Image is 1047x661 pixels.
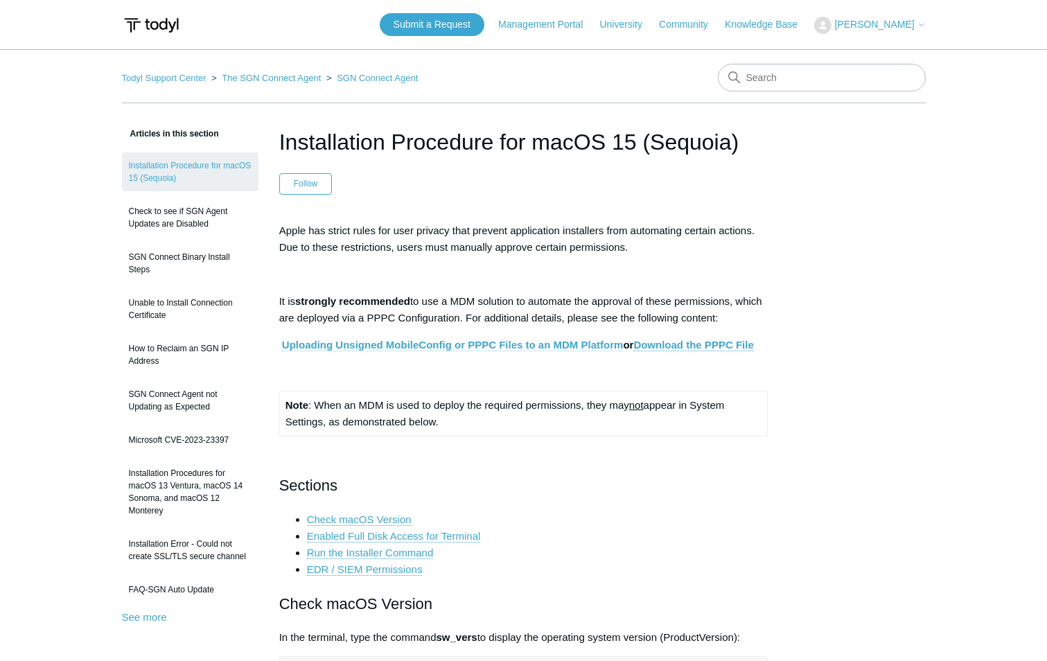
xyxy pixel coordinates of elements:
a: Installation Procedure for macOS 15 (Sequoia) [122,152,258,191]
span: Articles in this section [122,129,219,139]
a: Check to see if SGN Agent Updates are Disabled [122,198,258,237]
li: The SGN Connect Agent [209,73,324,83]
a: Community [659,17,722,32]
a: Check macOS Version [307,513,412,526]
a: Knowledge Base [725,17,811,32]
a: Todyl Support Center [122,73,206,83]
img: Todyl Support Center Help Center home page [122,12,181,38]
h2: Sections [279,473,768,497]
p: It is to use a MDM solution to automate the approval of these permissions, which are deployed via... [279,293,768,326]
button: [PERSON_NAME] [814,17,925,34]
li: SGN Connect Agent [324,73,418,83]
a: Installation Error - Could not create SSL/TLS secure channel [122,531,258,570]
a: See more [122,611,167,623]
a: Microsoft CVE-2023-23397 [122,427,258,453]
a: FAQ-SGN Auto Update [122,576,258,603]
a: EDR / SIEM Permissions [307,563,423,576]
a: How to Reclaim an SGN IP Address [122,335,258,374]
a: Submit a Request [380,13,484,36]
strong: strongly recommended [295,295,410,307]
a: SGN Connect Binary Install Steps [122,244,258,283]
h2: Check macOS Version [279,592,768,616]
a: Enabled Full Disk Access for Terminal [307,530,481,543]
a: Uploading Unsigned MobileConfig or PPPC Files to an MDM Platform [282,339,624,351]
strong: Note [285,399,308,411]
a: Download the PPPC File [633,339,753,351]
a: University [599,17,656,32]
strong: or [282,339,754,351]
span: not [629,399,644,411]
button: Follow Article [279,173,333,194]
p: Apple has strict rules for user privacy that prevent application installers from automating certa... [279,222,768,256]
strong: sw_vers [436,631,477,643]
a: Unable to Install Connection Certificate [122,290,258,328]
a: SGN Connect Agent not Updating as Expected [122,381,258,420]
input: Search [718,64,926,91]
a: SGN Connect Agent [337,73,418,83]
p: In the terminal, type the command to display the operating system version (ProductVersion): [279,629,768,646]
td: : When an MDM is used to deploy the required permissions, they may appear in System Settings, as ... [279,391,768,436]
a: The SGN Connect Agent [222,73,321,83]
li: Todyl Support Center [122,73,209,83]
h1: Installation Procedure for macOS 15 (Sequoia) [279,125,768,159]
span: [PERSON_NAME] [834,19,914,30]
a: Installation Procedures for macOS 13 Ventura, macOS 14 Sonoma, and macOS 12 Monterey [122,460,258,524]
a: Management Portal [498,17,597,32]
a: Run the Installer Command [307,547,434,559]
